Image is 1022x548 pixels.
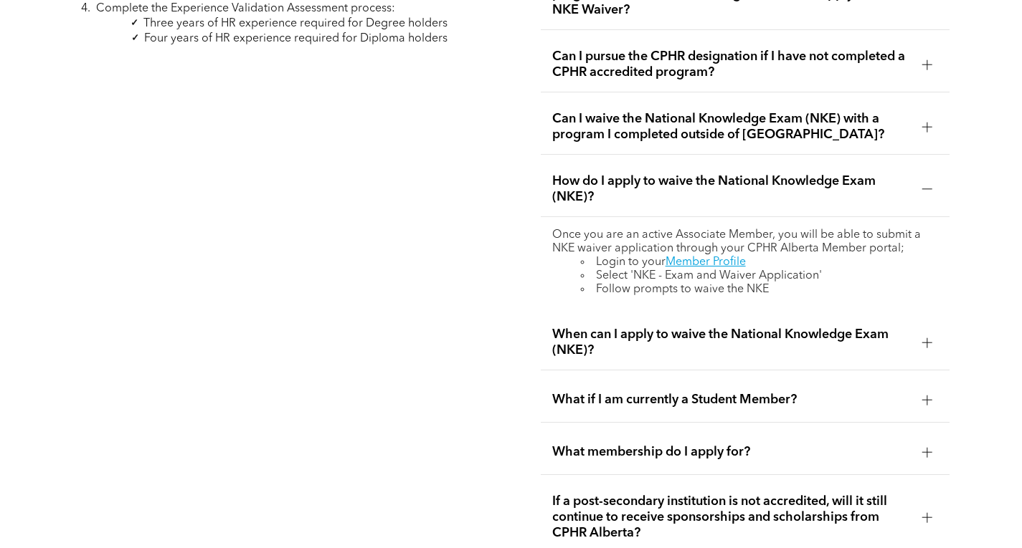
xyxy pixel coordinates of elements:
span: Four years of HR experience required for Diploma holders [144,33,448,44]
span: Three years of HR experience required for Degree holders [143,18,448,29]
li: Select 'NKE - Exam and Waiver Application' [581,269,938,283]
span: How do I apply to waive the National Knowledge Exam (NKE)? [552,173,911,205]
li: Login to your [581,256,938,269]
span: When can I apply to waive the National Knowledge Exam (NKE)? [552,327,911,358]
span: What if I am currently a Student Member? [552,392,911,408]
span: If a post-secondary institution is not accredited, will it still continue to receive sponsorships... [552,494,911,541]
li: Follow prompts to waive the NKE [581,283,938,297]
span: Complete the Experience Validation Assessment process: [96,3,395,14]
span: Can I waive the National Knowledge Exam (NKE) with a program I completed outside of [GEOGRAPHIC_D... [552,111,911,143]
span: What membership do I apply for? [552,444,911,460]
span: Can I pursue the CPHR designation if I have not completed a CPHR accredited program? [552,49,911,80]
a: Member Profile [666,256,746,268]
p: Once you are an active Associate Member, you will be able to submit a NKE waiver application thro... [552,229,938,256]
